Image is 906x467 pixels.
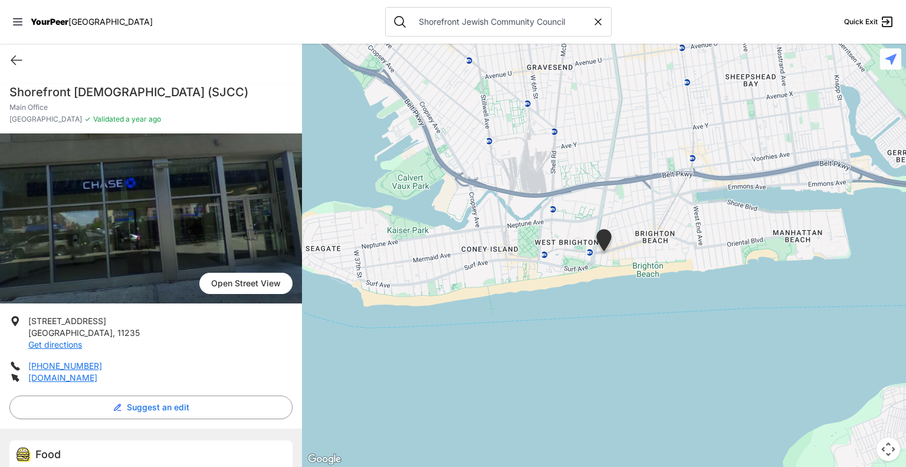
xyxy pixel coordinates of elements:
span: 11235 [117,328,140,338]
span: [GEOGRAPHIC_DATA] [28,328,113,338]
a: YourPeer[GEOGRAPHIC_DATA] [31,18,153,25]
span: Open Street View [199,273,293,294]
a: Get directions [28,339,82,350]
span: ✓ [84,115,91,124]
a: Open this area in Google Maps (opens a new window) [305,452,344,467]
img: Google [305,452,344,467]
span: [GEOGRAPHIC_DATA] [9,115,82,124]
p: Main Office [9,103,293,112]
button: Suggest an edit [9,396,293,419]
span: Suggest an edit [127,401,189,413]
span: a year ago [124,115,161,123]
h1: Shorefront [DEMOGRAPHIC_DATA] (SJCC) [9,84,293,100]
span: , [113,328,115,338]
span: [GEOGRAPHIC_DATA] [68,17,153,27]
button: Map camera controls [877,437,900,461]
a: [DOMAIN_NAME] [28,373,97,383]
input: Search [412,16,592,28]
a: [PHONE_NUMBER] [28,361,102,371]
span: Validated [93,115,124,123]
div: Main Office [589,224,619,260]
span: Quick Exit [844,17,878,27]
span: Food [35,448,61,461]
a: Quick Exit [844,15,894,29]
span: YourPeer [31,17,68,27]
span: [STREET_ADDRESS] [28,316,106,326]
